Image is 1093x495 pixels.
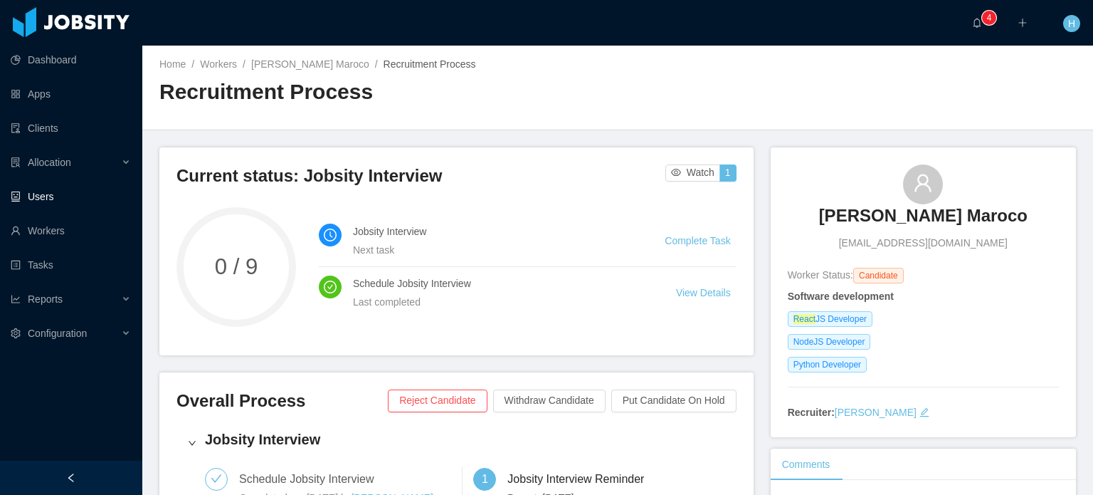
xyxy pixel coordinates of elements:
button: 1 [719,165,736,182]
a: Complete Task [665,235,730,246]
div: Last completed [353,294,642,310]
button: Put Candidate On Hold [611,390,736,412]
i: icon: line-chart [11,294,21,304]
i: icon: check [211,473,222,484]
h2: Recruitment Process [159,78,618,107]
p: 4 [987,11,992,25]
i: icon: check-circle [324,281,337,293]
span: Python Developer [788,357,867,372]
div: Jobsity Interview Reminder [507,468,655,491]
span: / [191,58,194,70]
div: icon: rightJobsity Interview [176,421,736,465]
a: icon: robotUsers [11,182,131,211]
div: Comments [771,449,842,481]
span: Recruitment Process [384,58,476,70]
i: icon: edit [919,407,929,417]
span: / [243,58,245,70]
i: icon: solution [11,157,21,167]
span: Configuration [28,328,87,339]
h3: [PERSON_NAME] Maroco [819,204,1028,227]
a: [PERSON_NAME] Maroco [251,58,369,70]
span: 1 [482,473,488,485]
i: icon: clock-circle [324,229,337,241]
a: icon: profileTasks [11,251,131,279]
a: icon: auditClients [11,114,131,142]
div: Schedule Jobsity Interview [239,468,385,491]
h3: Overall Process [176,390,388,412]
a: Home [159,58,186,70]
span: Allocation [28,157,71,168]
span: Worker Status: [788,269,853,281]
a: View Details [676,287,731,298]
ah_el_jm_1757639839554: React [793,314,815,324]
a: [PERSON_NAME] [835,407,917,418]
button: Reject Candidate [388,390,487,412]
i: icon: right [188,439,196,447]
strong: Recruiter: [788,407,835,418]
h4: Schedule Jobsity Interview [353,276,642,291]
span: H [1068,15,1075,32]
span: Reports [28,293,63,305]
button: Withdraw Candidate [493,390,606,412]
i: icon: setting [11,328,21,338]
span: 0 / 9 [176,256,296,278]
h4: Jobsity Interview [205,429,725,449]
a: icon: userWorkers [11,217,131,245]
span: NodeJS Developer [788,334,871,350]
h3: Current status: Jobsity Interview [176,165,665,187]
a: [PERSON_NAME] Maroco [819,204,1028,236]
i: icon: user [913,173,933,193]
a: icon: pie-chartDashboard [11,46,131,74]
span: [EMAIL_ADDRESS][DOMAIN_NAME] [839,236,1008,251]
strong: Software development [788,291,894,302]
i: icon: bell [972,18,982,28]
div: Next task [353,242,630,258]
span: JS Developer [788,311,872,327]
i: icon: plus [1018,18,1028,28]
span: / [375,58,378,70]
a: icon: appstoreApps [11,80,131,108]
button: icon: eyeWatch [665,165,720,182]
span: Candidate [853,268,904,283]
a: Workers [200,58,237,70]
h4: Jobsity Interview [353,224,630,239]
sup: 4 [982,11,996,25]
